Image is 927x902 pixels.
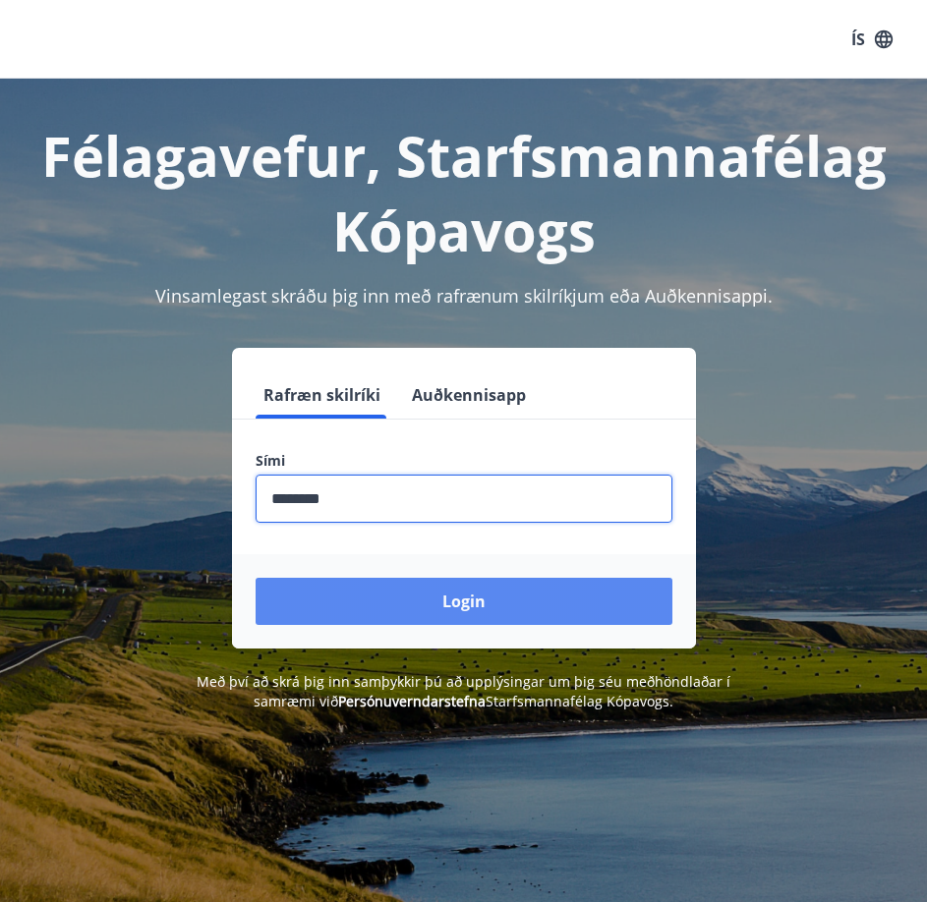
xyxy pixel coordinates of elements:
button: Rafræn skilríki [256,371,388,419]
button: ÍS [840,22,903,57]
button: Auðkennisapp [404,371,534,419]
a: Persónuverndarstefna [338,692,486,710]
h1: Félagavefur, Starfsmannafélag Kópavogs [24,118,903,267]
button: Login [256,578,672,625]
span: Með því að skrá þig inn samþykkir þú að upplýsingar um þig séu meðhöndlaðar í samræmi við Starfsm... [197,672,730,710]
span: Vinsamlegast skráðu þig inn með rafrænum skilríkjum eða Auðkennisappi. [155,284,773,308]
label: Sími [256,451,672,471]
